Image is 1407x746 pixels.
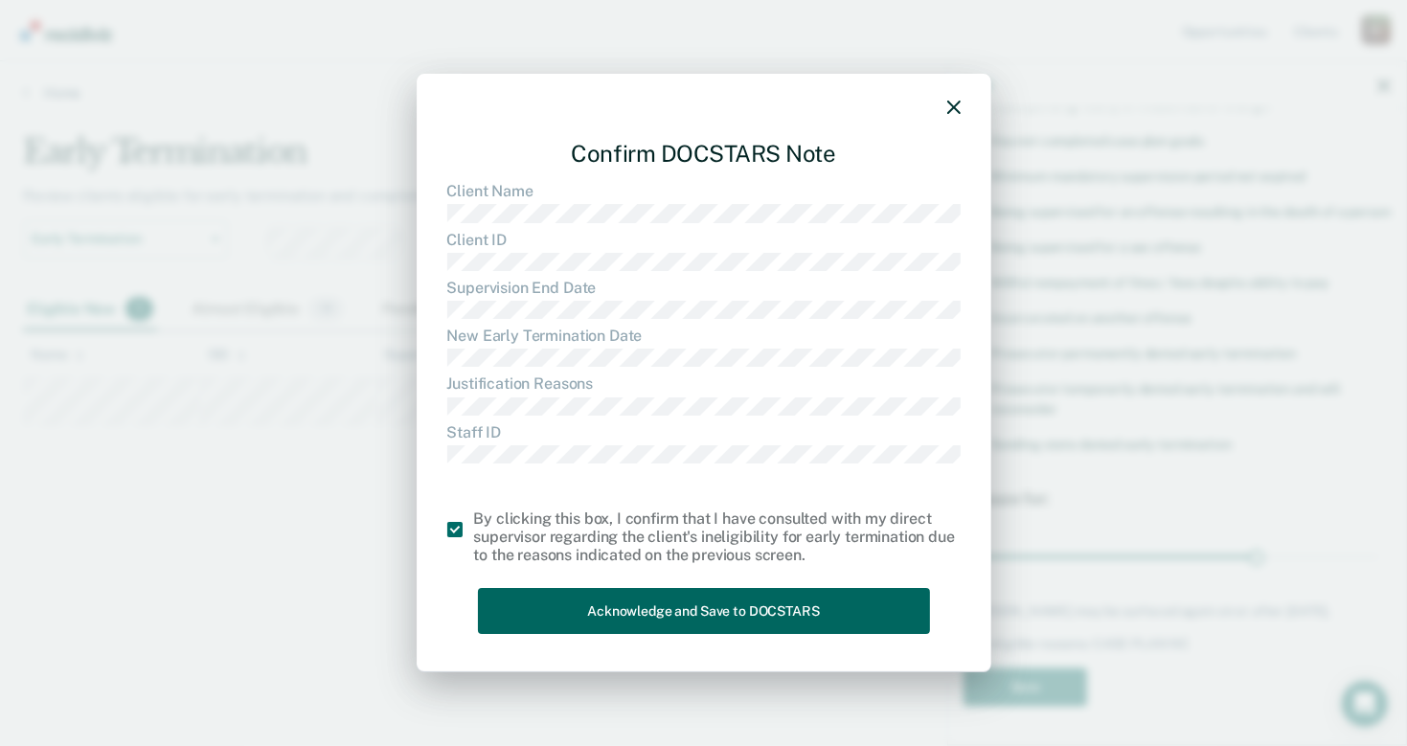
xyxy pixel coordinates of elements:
div: Confirm DOCSTARS Note [447,124,961,183]
dt: Client ID [447,231,961,249]
div: By clicking this box, I confirm that I have consulted with my direct supervisor regarding the cli... [474,509,961,565]
dt: Justification Reasons [447,375,961,394]
dt: Client Name [447,182,961,200]
button: Acknowledge and Save to DOCSTARS [478,588,930,635]
dt: Supervision End Date [447,279,961,297]
dt: New Early Termination Date [447,327,961,345]
dt: Staff ID [447,423,961,441]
